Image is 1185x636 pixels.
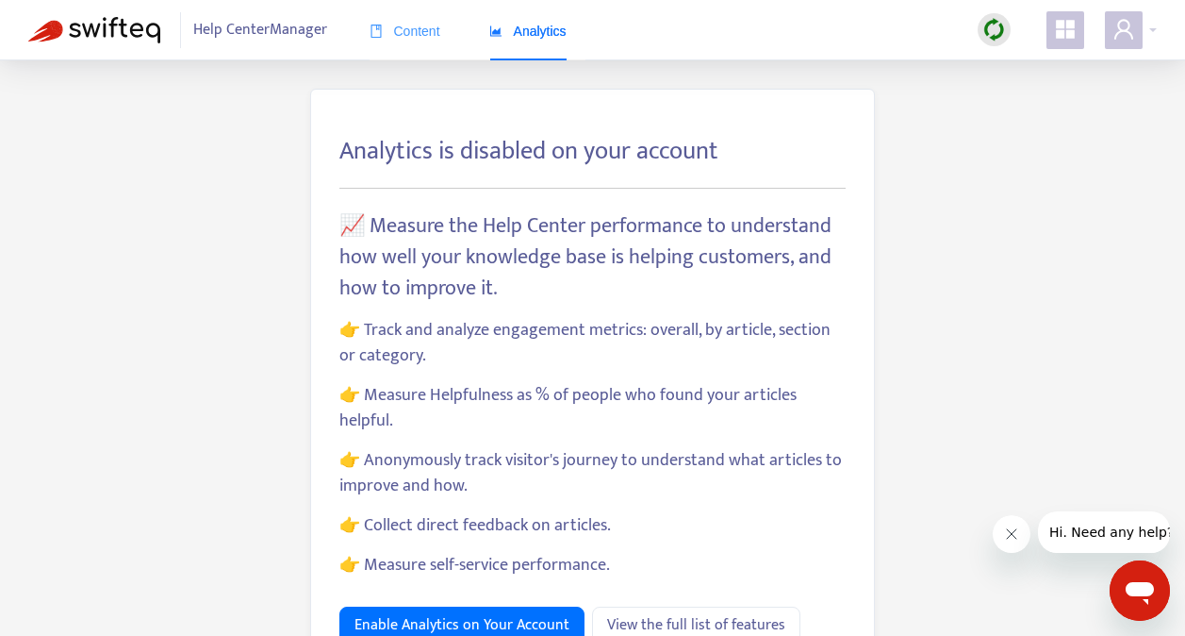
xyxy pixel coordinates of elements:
iframe: Message from company [1038,511,1170,553]
span: Content [370,24,440,39]
span: user [1112,18,1135,41]
span: Hi. Need any help? [11,13,136,28]
p: 👉 Measure self-service performance. [339,553,846,578]
span: appstore [1054,18,1077,41]
span: Help Center Manager [193,12,327,48]
iframe: Close message [993,515,1030,553]
p: 👉 Anonymously track visitor's journey to understand what articles to improve and how. [339,448,846,499]
img: sync.dc5367851b00ba804db3.png [982,18,1006,42]
h3: Analytics is disabled on your account [339,137,846,167]
span: book [370,25,383,38]
span: Analytics [489,24,567,39]
iframe: Button to launch messaging window [1110,561,1170,621]
p: 👉 Measure Helpfulness as % of people who found your articles helpful. [339,383,846,434]
span: area-chart [489,25,502,38]
p: 👉 Track and analyze engagement metrics: overall, by article, section or category. [339,318,846,369]
p: 👉 Collect direct feedback on articles. [339,513,846,539]
img: Swifteq [28,17,160,43]
p: 📈 Measure the Help Center performance to understand how well your knowledge base is helping custo... [339,210,846,304]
